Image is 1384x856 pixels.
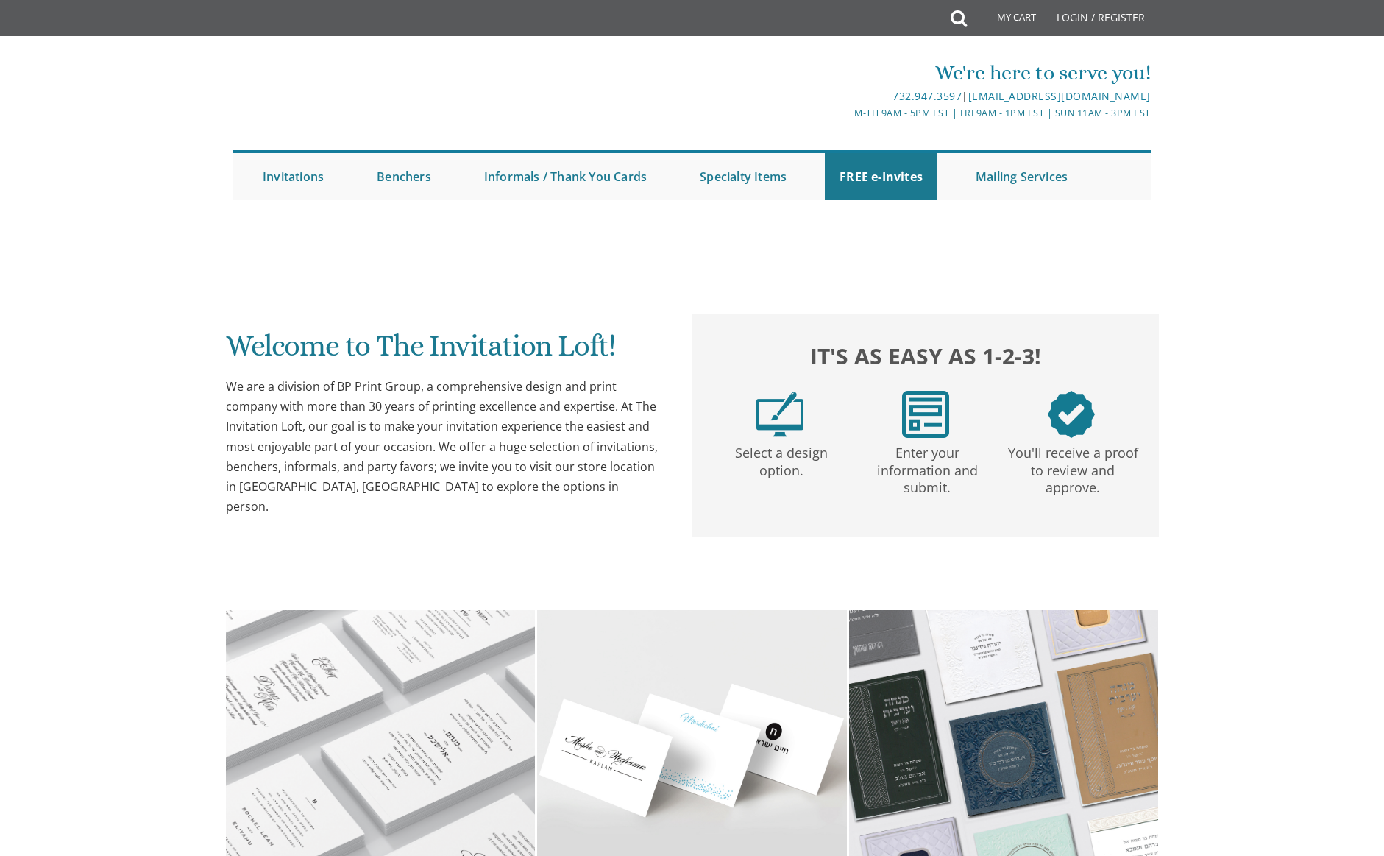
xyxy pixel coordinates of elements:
a: [EMAIL_ADDRESS][DOMAIN_NAME] [968,89,1151,103]
a: Mailing Services [961,153,1082,200]
div: | [540,88,1151,105]
a: Specialty Items [685,153,801,200]
h1: Welcome to The Invitation Loft! [226,330,663,373]
img: step3.png [1048,391,1095,438]
a: Informals / Thank You Cards [469,153,661,200]
div: M-Th 9am - 5pm EST | Fri 9am - 1pm EST | Sun 11am - 3pm EST [540,105,1151,121]
a: 732.947.3597 [892,89,962,103]
p: You'll receive a proof to review and approve. [1003,438,1143,497]
div: We're here to serve you! [540,58,1151,88]
a: My Cart [965,1,1046,38]
img: step1.png [756,391,803,438]
img: step2.png [902,391,949,438]
h2: It's as easy as 1-2-3! [707,339,1144,372]
a: Benchers [362,153,446,200]
p: Enter your information and submit. [857,438,997,497]
div: We are a division of BP Print Group, a comprehensive design and print company with more than 30 y... [226,377,663,517]
p: Select a design option. [711,438,851,480]
a: FREE e-Invites [825,153,937,200]
a: Invitations [248,153,338,200]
